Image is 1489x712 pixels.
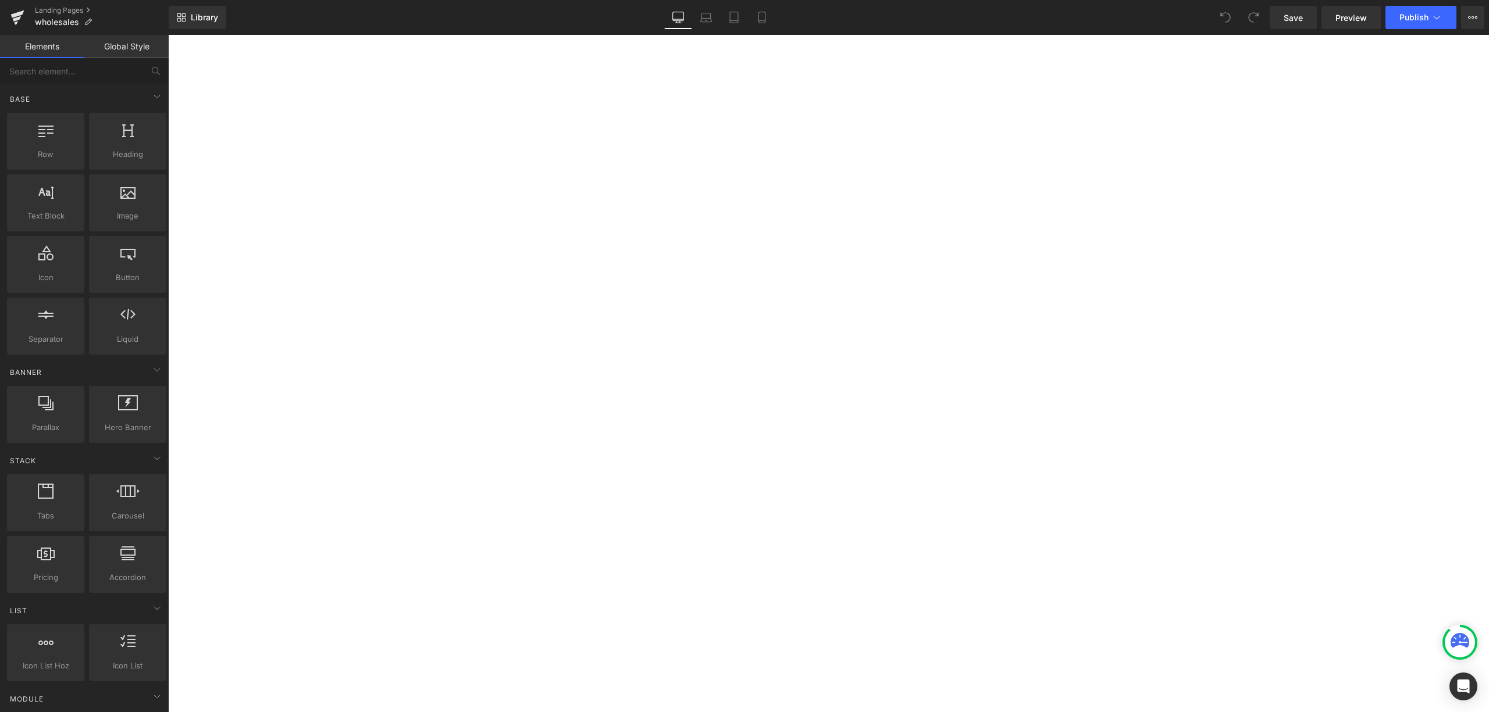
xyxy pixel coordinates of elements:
span: Row [10,148,81,160]
span: Save [1284,12,1303,24]
span: Carousel [92,510,163,522]
a: Desktop [664,6,692,29]
span: Icon [10,271,81,284]
a: Landing Pages [35,6,169,15]
span: Parallax [10,421,81,434]
span: Accordion [92,571,163,584]
button: Redo [1242,6,1265,29]
span: Image [92,210,163,222]
button: Publish [1385,6,1456,29]
span: Pricing [10,571,81,584]
span: Text Block [10,210,81,222]
a: Preview [1321,6,1381,29]
a: Tablet [720,6,748,29]
span: Hero Banner [92,421,163,434]
span: Module [9,693,45,704]
a: New Library [169,6,226,29]
span: Separator [10,333,81,345]
span: Stack [9,455,37,466]
span: Heading [92,148,163,160]
a: Laptop [692,6,720,29]
button: Undo [1214,6,1237,29]
span: Liquid [92,333,163,345]
span: Button [92,271,163,284]
span: Preview [1335,12,1367,24]
button: More [1461,6,1484,29]
span: Tabs [10,510,81,522]
a: Mobile [748,6,776,29]
span: Library [191,12,218,23]
a: Global Style [84,35,169,58]
span: List [9,605,29,616]
span: Banner [9,367,43,378]
span: Publish [1399,13,1429,22]
div: Open Intercom Messenger [1449,672,1477,700]
span: Base [9,94,31,105]
span: Icon List Hoz [10,660,81,672]
span: wholesales [35,17,79,27]
span: Icon List [92,660,163,672]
